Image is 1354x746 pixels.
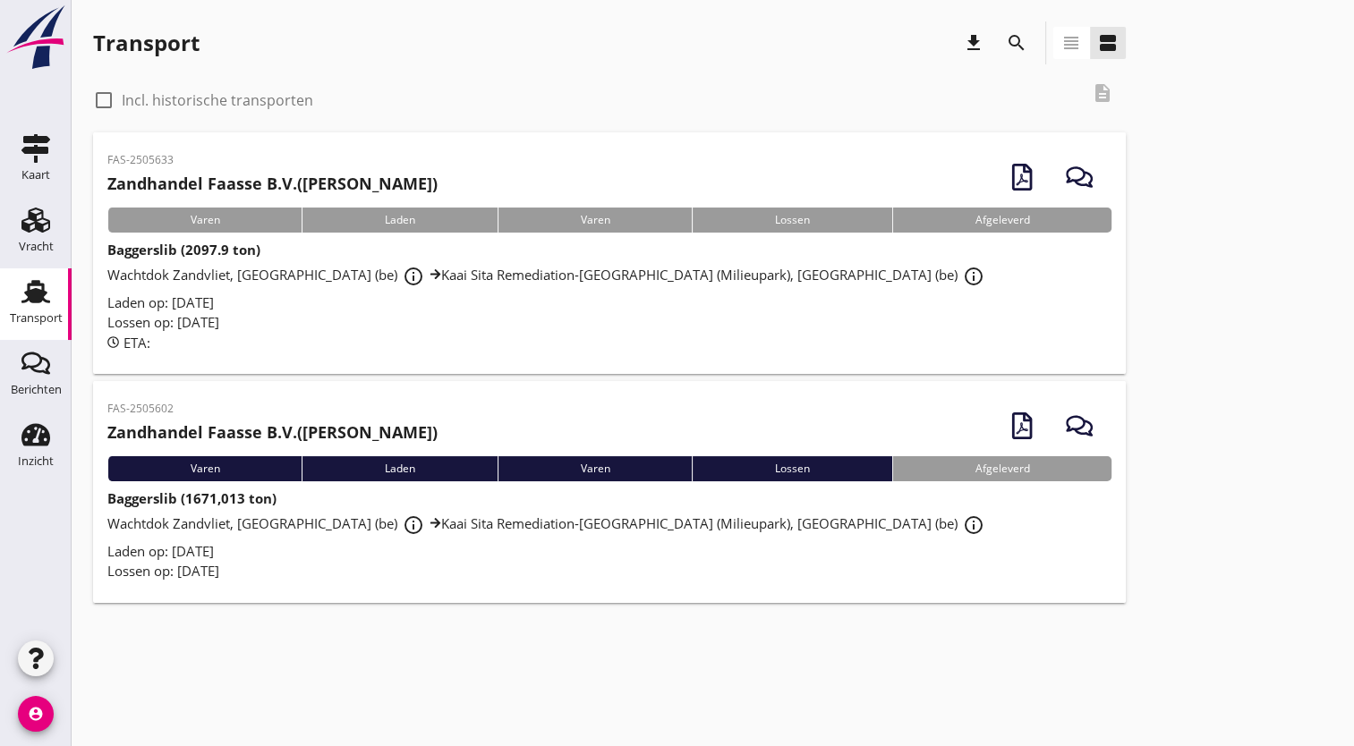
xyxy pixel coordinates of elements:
[403,266,424,287] i: info_outline
[1060,32,1082,54] i: view_headline
[107,293,214,311] span: Laden op: [DATE]
[107,401,438,417] p: FAS-2505602
[4,4,68,71] img: logo-small.a267ee39.svg
[107,489,277,507] strong: Baggerslib (1671,013 ton)
[107,172,438,196] h2: ([PERSON_NAME])
[498,208,692,233] div: Varen
[892,208,1111,233] div: Afgeleverd
[21,169,50,181] div: Kaart
[19,241,54,252] div: Vracht
[107,313,219,331] span: Lossen op: [DATE]
[11,384,62,395] div: Berichten
[93,132,1126,374] a: FAS-2505633Zandhandel Faasse B.V.([PERSON_NAME])VarenLadenVarenLossenAfgeleverdBaggerslib (2097.9...
[963,514,984,536] i: info_outline
[18,696,54,732] i: account_circle
[107,542,214,560] span: Laden op: [DATE]
[692,208,891,233] div: Lossen
[1006,32,1027,54] i: search
[963,32,984,54] i: download
[107,456,302,481] div: Varen
[10,312,63,324] div: Transport
[1097,32,1119,54] i: view_agenda
[122,91,313,109] label: Incl. historische transporten
[107,208,302,233] div: Varen
[18,455,54,467] div: Inzicht
[892,456,1111,481] div: Afgeleverd
[123,334,150,352] span: ETA:
[302,456,497,481] div: Laden
[107,241,260,259] strong: Baggerslib (2097.9 ton)
[107,173,297,194] strong: Zandhandel Faasse B.V.
[107,514,990,532] span: Wachtdok Zandvliet, [GEOGRAPHIC_DATA] (be) Kaai Sita Remediation-[GEOGRAPHIC_DATA] (Milieupark), ...
[107,266,990,284] span: Wachtdok Zandvliet, [GEOGRAPHIC_DATA] (be) Kaai Sita Remediation-[GEOGRAPHIC_DATA] (Milieupark), ...
[107,152,438,168] p: FAS-2505633
[692,456,891,481] div: Lossen
[107,421,297,443] strong: Zandhandel Faasse B.V.
[107,562,219,580] span: Lossen op: [DATE]
[302,208,497,233] div: Laden
[963,266,984,287] i: info_outline
[403,514,424,536] i: info_outline
[93,29,200,57] div: Transport
[107,420,438,445] h2: ([PERSON_NAME])
[93,381,1126,603] a: FAS-2505602Zandhandel Faasse B.V.([PERSON_NAME])VarenLadenVarenLossenAfgeleverdBaggerslib (1671,0...
[498,456,692,481] div: Varen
